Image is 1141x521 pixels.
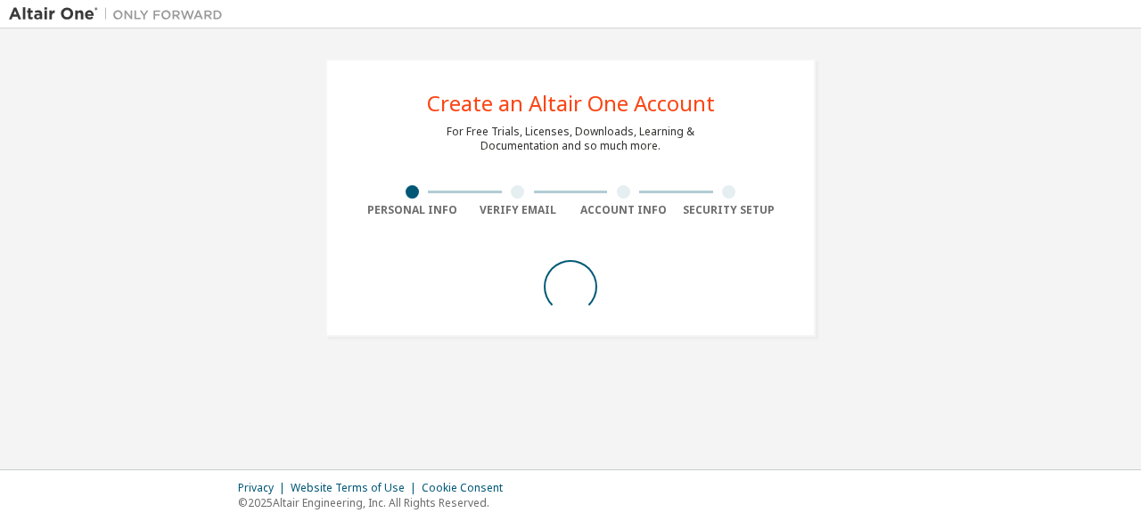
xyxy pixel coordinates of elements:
div: Create an Altair One Account [427,93,715,114]
div: For Free Trials, Licenses, Downloads, Learning & Documentation and so much more. [447,125,694,153]
div: Verify Email [465,203,571,217]
div: Cookie Consent [422,481,513,495]
div: Website Terms of Use [291,481,422,495]
div: Account Info [570,203,677,217]
div: Privacy [238,481,291,495]
p: © 2025 Altair Engineering, Inc. All Rights Reserved. [238,495,513,510]
div: Security Setup [677,203,783,217]
div: Personal Info [359,203,465,217]
img: Altair One [9,5,232,23]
